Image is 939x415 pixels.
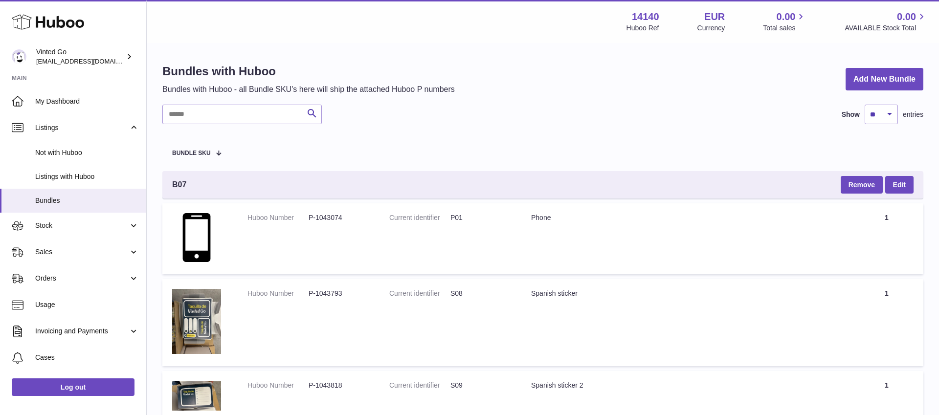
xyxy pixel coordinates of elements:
[531,289,840,298] div: Spanish sticker
[35,172,139,181] span: Listings with Huboo
[531,381,840,390] div: Spanish sticker 2
[35,353,139,362] span: Cases
[172,381,221,411] img: Spanish sticker 2
[12,49,26,64] img: giedre.bartusyte@vinted.com
[897,10,916,23] span: 0.00
[846,68,923,91] a: Add New Bundle
[35,148,139,157] span: Not with Huboo
[35,300,139,309] span: Usage
[35,274,129,283] span: Orders
[36,47,124,66] div: Vinted Go
[12,378,134,396] a: Log out
[850,203,923,274] td: 1
[885,176,914,194] a: Edit
[172,289,221,354] img: Spanish sticker
[162,84,455,95] p: Bundles with Huboo - all Bundle SKU's here will ship the attached Huboo P numbers
[162,64,455,79] h1: Bundles with Huboo
[450,289,512,298] dd: S08
[763,10,806,33] a: 0.00 Total sales
[172,150,211,156] span: Bundle SKU
[845,10,927,33] a: 0.00 AVAILABLE Stock Total
[309,289,370,298] dd: P-1043793
[763,23,806,33] span: Total sales
[35,97,139,106] span: My Dashboard
[850,279,923,366] td: 1
[777,10,796,23] span: 0.00
[704,10,725,23] strong: EUR
[172,179,186,190] span: B07
[247,289,309,298] dt: Huboo Number
[845,23,927,33] span: AVAILABLE Stock Total
[389,381,450,390] dt: Current identifier
[903,110,923,119] span: entries
[35,196,139,205] span: Bundles
[626,23,659,33] div: Huboo Ref
[172,213,221,262] img: Phone
[842,110,860,119] label: Show
[35,221,129,230] span: Stock
[697,23,725,33] div: Currency
[389,289,450,298] dt: Current identifier
[632,10,659,23] strong: 14140
[247,213,309,222] dt: Huboo Number
[841,176,883,194] button: Remove
[531,213,840,222] div: Phone
[36,57,144,65] span: [EMAIL_ADDRESS][DOMAIN_NAME]
[35,123,129,132] span: Listings
[35,247,129,257] span: Sales
[450,213,512,222] dd: P01
[309,381,370,390] dd: P-1043818
[309,213,370,222] dd: P-1043074
[450,381,512,390] dd: S09
[35,327,129,336] span: Invoicing and Payments
[247,381,309,390] dt: Huboo Number
[389,213,450,222] dt: Current identifier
